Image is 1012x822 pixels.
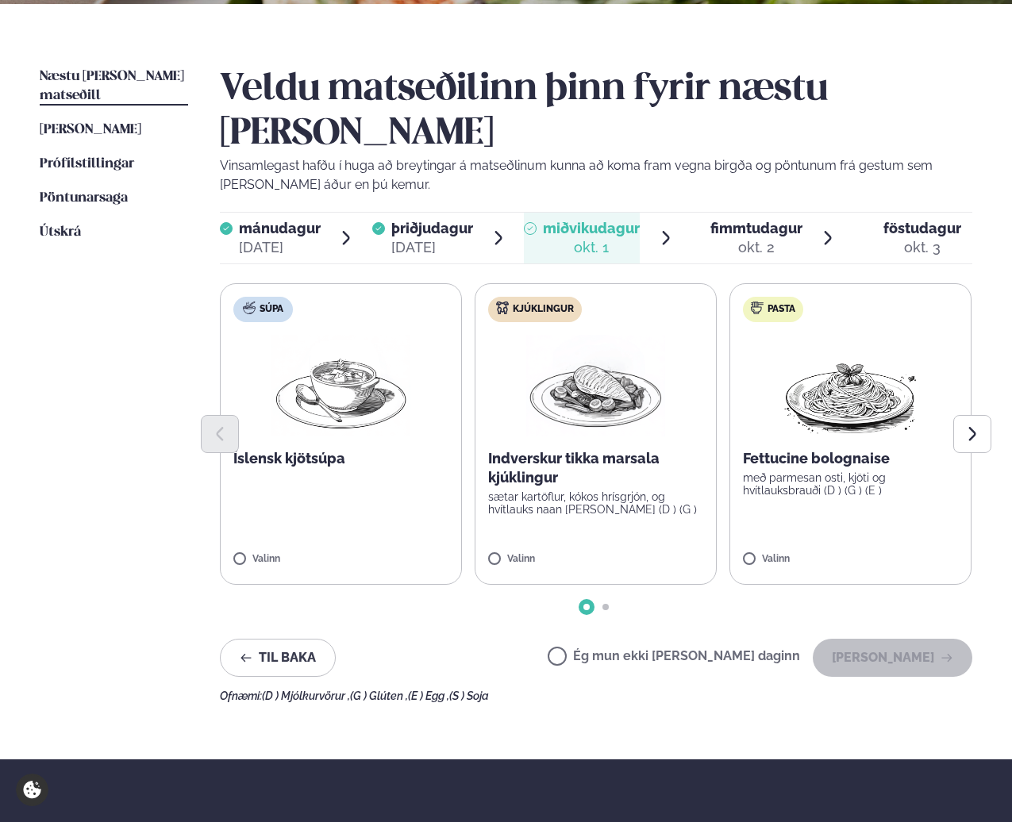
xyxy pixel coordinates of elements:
[543,220,640,236] span: miðvikudagur
[40,191,128,205] span: Pöntunarsaga
[40,70,184,102] span: Næstu [PERSON_NAME] matseðill
[239,220,321,236] span: mánudagur
[488,490,703,516] p: sætar kartöflur, kókos hrísgrjón, og hvítlauks naan [PERSON_NAME] (D ) (G )
[543,238,640,257] div: okt. 1
[883,220,961,236] span: föstudagur
[768,303,795,316] span: Pasta
[262,689,350,702] span: (D ) Mjólkurvörur ,
[243,302,256,314] img: soup.svg
[40,155,134,174] a: Prófílstillingar
[40,225,81,239] span: Útskrá
[40,157,134,171] span: Prófílstillingar
[40,67,188,106] a: Næstu [PERSON_NAME] matseðill
[449,689,489,702] span: (S ) Soja
[710,238,802,257] div: okt. 2
[40,121,141,140] a: [PERSON_NAME]
[408,689,449,702] span: (E ) Egg ,
[350,689,408,702] span: (G ) Glúten ,
[220,67,972,156] h2: Veldu matseðilinn þinn fyrir næstu [PERSON_NAME]
[220,639,336,677] button: Til baka
[710,220,802,236] span: fimmtudagur
[513,303,574,316] span: Kjúklingur
[260,303,283,316] span: Súpa
[391,238,473,257] div: [DATE]
[220,156,972,194] p: Vinsamlegast hafðu í huga að breytingar á matseðlinum kunna að koma fram vegna birgða og pöntunum...
[239,238,321,257] div: [DATE]
[743,449,958,468] p: Fettucine bolognaise
[233,449,448,468] p: Íslensk kjötsúpa
[40,223,81,242] a: Útskrá
[201,415,239,453] button: Previous slide
[883,238,961,257] div: okt. 3
[751,302,764,314] img: pasta.svg
[781,335,921,436] img: Spagetti.png
[271,335,411,436] img: Soup.png
[526,335,666,436] img: Chicken-breast.png
[220,689,972,702] div: Ofnæmi:
[16,774,48,806] a: Cookie settings
[602,604,609,610] span: Go to slide 2
[496,302,509,314] img: chicken.svg
[743,471,958,497] p: með parmesan osti, kjöti og hvítlauksbrauði (D ) (G ) (E )
[583,604,590,610] span: Go to slide 1
[40,123,141,136] span: [PERSON_NAME]
[953,415,991,453] button: Next slide
[391,220,473,236] span: þriðjudagur
[813,639,972,677] button: [PERSON_NAME]
[40,189,128,208] a: Pöntunarsaga
[488,449,703,487] p: Indverskur tikka marsala kjúklingur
